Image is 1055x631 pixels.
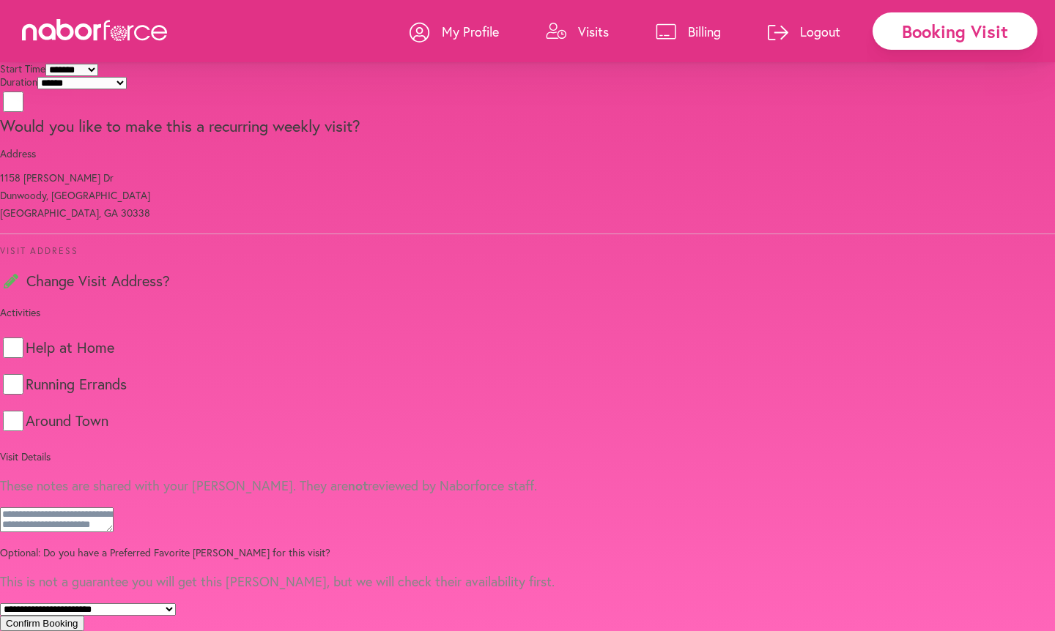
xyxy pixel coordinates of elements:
[873,12,1037,50] div: Booking Visit
[578,23,609,40] p: Visits
[410,10,499,53] a: My Profile
[348,477,368,494] strong: not
[26,377,127,392] label: Running Errands
[26,414,108,428] label: Around Town
[26,340,114,355] label: Help at Home
[656,10,721,53] a: Billing
[442,23,499,40] p: My Profile
[688,23,721,40] p: Billing
[768,10,840,53] a: Logout
[800,23,840,40] p: Logout
[546,10,609,53] a: Visits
